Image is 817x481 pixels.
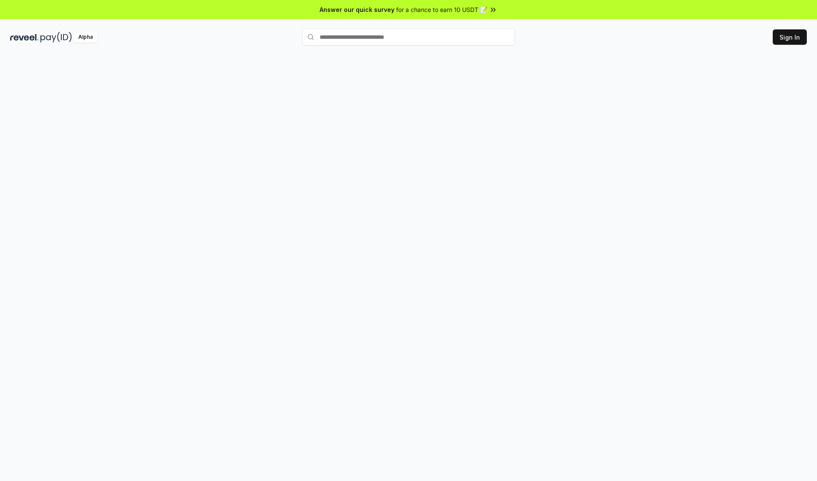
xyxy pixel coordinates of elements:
img: reveel_dark [10,32,39,43]
div: Alpha [74,32,97,43]
span: for a chance to earn 10 USDT 📝 [396,5,487,14]
img: pay_id [40,32,72,43]
span: Answer our quick survey [320,5,394,14]
button: Sign In [773,29,807,45]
